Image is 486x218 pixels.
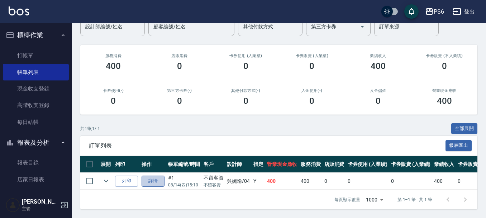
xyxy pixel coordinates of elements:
p: 不留客資 [204,182,224,188]
th: 展開 [99,156,113,173]
div: 不留客資 [204,174,224,182]
h2: 營業現金應收 [420,88,469,93]
div: 1000 [363,190,386,209]
h5: [PERSON_NAME] [22,198,58,205]
td: 400 [299,173,323,190]
a: 帳單列表 [3,64,69,80]
h3: 0 [111,96,116,106]
a: 每日結帳 [3,114,69,130]
td: 400 [265,173,299,190]
button: save [404,4,419,19]
h2: 卡券販賣 (不入業績) [420,54,469,58]
h3: 服務消費 [89,54,138,58]
h3: 0 [442,61,447,71]
h3: 400 [371,61,386,71]
h3: 0 [309,96,314,106]
a: 店家日報表 [3,171,69,188]
th: 操作 [140,156,166,173]
td: 吳婉瑜 /04 [225,173,252,190]
p: 第 1–1 筆 共 1 筆 [397,196,432,203]
button: 登出 [450,5,477,18]
h2: 卡券使用 (入業績) [221,54,270,58]
h2: 入金使用(-) [287,88,337,93]
a: 打帳單 [3,47,69,64]
h3: 0 [243,96,248,106]
th: 設計師 [225,156,252,173]
a: 詳情 [142,176,165,187]
h3: 400 [106,61,121,71]
button: 報表匯出 [445,140,472,151]
a: 高階收支登錄 [3,97,69,113]
td: #1 [166,173,202,190]
h3: 400 [437,96,452,106]
button: 列印 [115,176,138,187]
button: expand row [101,176,111,186]
h3: 0 [309,61,314,71]
th: 店販消費 [323,156,346,173]
th: 卡券使用 (入業績) [346,156,389,173]
td: 0 [346,173,389,190]
h2: 入金儲值 [354,88,403,93]
td: 400 [432,173,456,190]
th: 卡券販賣 (入業績) [389,156,433,173]
th: 營業現金應收 [265,156,299,173]
h3: 0 [243,61,248,71]
button: Open [357,21,368,32]
h3: 0 [376,96,381,106]
div: PS6 [434,7,444,16]
a: 互助日報表 [3,188,69,204]
td: 0 [389,173,433,190]
h3: 0 [177,61,182,71]
h2: 卡券使用(-) [89,88,138,93]
button: 櫃檯作業 [3,26,69,45]
button: 全部展開 [451,123,478,134]
img: Person [6,198,20,212]
img: Logo [9,6,29,15]
p: 每頁顯示數量 [334,196,360,203]
h2: 第三方卡券(-) [155,88,204,93]
p: 主管 [22,205,58,212]
p: 08/14 (四) 15:10 [168,182,200,188]
td: Y [252,173,265,190]
th: 指定 [252,156,265,173]
th: 帳單編號/時間 [166,156,202,173]
p: 共 1 筆, 1 / 1 [80,125,100,132]
a: 現金收支登錄 [3,80,69,97]
h2: 卡券販賣 (入業績) [287,54,337,58]
td: 0 [323,173,346,190]
th: 客戶 [202,156,225,173]
h2: 其他付款方式(-) [221,88,270,93]
h3: 0 [177,96,182,106]
a: 報表目錄 [3,154,69,171]
button: PS6 [422,4,447,19]
th: 業績收入 [432,156,456,173]
th: 服務消費 [299,156,323,173]
h2: 店販消費 [155,54,204,58]
a: 報表匯出 [445,142,472,149]
h2: 業績收入 [354,54,403,58]
th: 列印 [113,156,140,173]
span: 訂單列表 [89,142,445,149]
button: 報表及分析 [3,133,69,152]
